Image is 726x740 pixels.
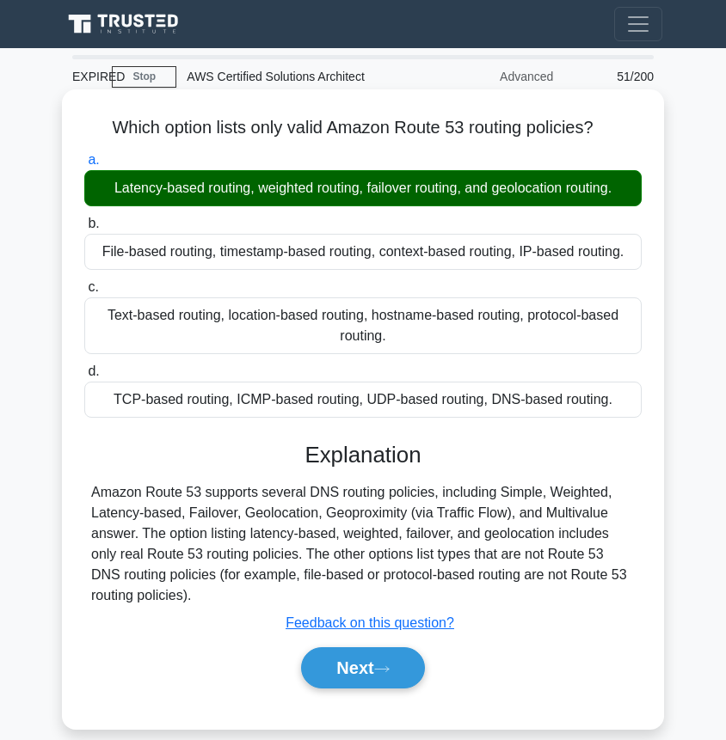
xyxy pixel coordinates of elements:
a: Feedback on this question? [286,615,454,630]
button: Next [301,647,424,688]
div: TCP-based routing, ICMP-based routing, UDP-based routing, DNS-based routing. [84,382,642,418]
div: 51/200 [563,59,664,94]
span: d. [88,364,99,378]
span: a. [88,152,99,167]
div: File-based routing, timestamp-based routing, context-based routing, IP-based routing. [84,234,642,270]
div: EXPIRED [62,59,112,94]
div: Text-based routing, location-based routing, hostname-based routing, protocol-based routing. [84,297,642,354]
button: Toggle navigation [614,7,662,41]
a: Stop [112,66,176,88]
div: Amazon Route 53 supports several DNS routing policies, including Simple, Weighted, Latency-based,... [91,482,635,606]
h3: Explanation [95,442,631,468]
div: Latency-based routing, weighted routing, failover routing, and geolocation routing. [84,170,642,206]
span: b. [88,216,99,230]
h5: Which option lists only valid Amazon Route 53 routing policies? [83,117,643,139]
div: AWS Certified Solutions Architect [176,59,413,94]
div: Advanced [413,59,563,94]
span: c. [88,279,98,294]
